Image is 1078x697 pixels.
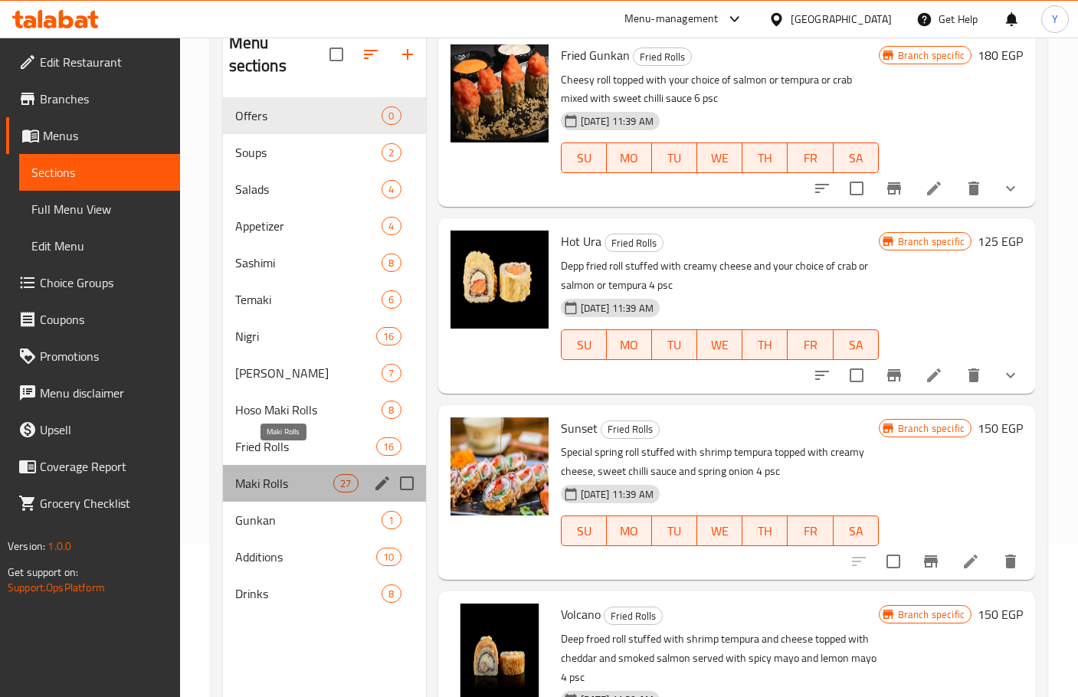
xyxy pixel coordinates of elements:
div: Additions10 [223,538,426,575]
span: TU [658,520,691,542]
span: MO [613,334,646,356]
span: Maki Rolls [235,474,334,492]
span: 16 [377,440,400,454]
span: TH [749,334,781,356]
span: Hoso Maki Rolls [235,401,382,419]
svg: Show Choices [1001,179,1020,198]
span: [DATE] 11:39 AM [575,487,660,502]
span: 4 [382,182,400,197]
div: [GEOGRAPHIC_DATA] [791,11,892,28]
button: edit [371,472,394,495]
button: TH [742,329,788,360]
div: Appetizer4 [223,208,426,244]
button: Branch-specific-item [913,543,949,580]
svg: Show Choices [1001,366,1020,384]
div: Menu-management [624,10,719,28]
a: Support.OpsPlatform [8,578,105,597]
button: MO [607,515,652,546]
span: MO [613,520,646,542]
span: Select to update [840,172,873,205]
h6: 150 EGP [978,417,1023,439]
span: Fried Rolls [605,607,662,625]
h6: 150 EGP [978,604,1023,625]
span: SU [568,334,601,356]
button: SU [561,515,607,546]
a: Edit menu item [925,366,943,384]
span: Branches [40,90,168,108]
span: Soups [235,143,382,162]
span: Volcano [561,603,601,626]
button: Add section [389,36,426,73]
span: Branch specific [892,48,971,63]
span: 8 [382,587,400,601]
button: WE [697,142,742,173]
div: [PERSON_NAME]7 [223,355,426,391]
a: Edit Restaurant [6,44,180,80]
span: Promotions [40,347,168,365]
div: Fried Rolls [601,420,660,439]
div: items [382,143,401,162]
button: SU [561,142,607,173]
button: WE [697,329,742,360]
span: 8 [382,256,400,270]
a: Edit menu item [925,179,943,198]
button: sort-choices [804,357,840,394]
a: Edit Menu [19,227,180,264]
span: TU [658,334,691,356]
button: delete [955,170,992,207]
button: show more [992,170,1029,207]
span: Full Menu View [31,200,168,218]
span: Select to update [877,545,909,578]
span: Appetizer [235,217,382,235]
span: WE [703,334,736,356]
div: Sashimi8 [223,244,426,281]
img: Fried Gunkan [451,44,549,142]
div: items [382,511,401,529]
button: SA [834,515,879,546]
span: Fried Rolls [235,437,377,456]
span: Grocery Checklist [40,494,168,512]
div: Drinks8 [223,575,426,612]
span: 10 [377,550,400,564]
h6: 125 EGP [978,231,1023,252]
span: 6 [382,293,400,307]
a: Full Menu View [19,191,180,227]
span: 1.0.0 [48,536,71,556]
span: Offers [235,106,382,125]
div: Salads [235,180,382,198]
button: TH [742,142,788,173]
span: Sort sections [352,36,389,73]
button: WE [697,515,742,546]
button: SA [834,142,879,173]
div: Salads4 [223,171,426,208]
div: Gunkan [235,511,382,529]
button: delete [955,357,992,394]
div: items [382,217,401,235]
span: 4 [382,219,400,234]
span: 27 [334,476,357,491]
span: FR [794,147,827,169]
span: 7 [382,366,400,381]
span: Additions [235,548,377,566]
a: Menus [6,117,180,154]
nav: Menu sections [223,91,426,618]
span: Sunset [561,417,598,440]
a: Choice Groups [6,264,180,301]
span: Hot Ura [561,230,601,253]
span: Coverage Report [40,457,168,476]
div: items [382,401,401,419]
button: Branch-specific-item [876,170,913,207]
button: MO [607,142,652,173]
button: FR [788,515,833,546]
div: Nigri [235,327,377,345]
button: FR [788,142,833,173]
button: delete [992,543,1029,580]
span: 16 [377,329,400,344]
div: Fried Rolls [604,607,663,625]
span: Edit Restaurant [40,53,168,71]
button: MO [607,329,652,360]
span: SA [840,147,873,169]
a: Menu disclaimer [6,375,180,411]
